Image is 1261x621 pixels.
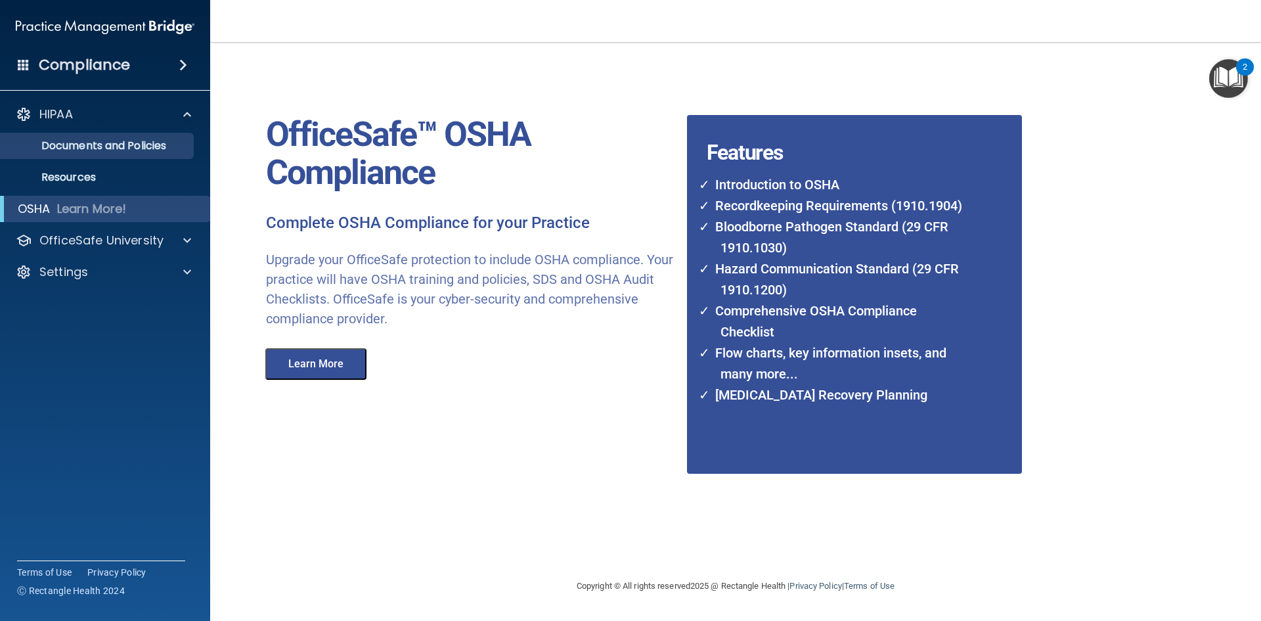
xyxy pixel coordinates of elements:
[1209,59,1248,98] button: Open Resource Center, 2 new notifications
[39,233,164,248] p: OfficeSafe University
[707,384,970,405] li: [MEDICAL_DATA] Recovery Planning
[707,195,970,216] li: Recordkeeping Requirements (1910.1904)
[9,171,188,184] p: Resources
[17,584,125,597] span: Ⓒ Rectangle Health 2024
[16,264,191,280] a: Settings
[18,201,51,217] p: OSHA
[39,56,130,74] h4: Compliance
[9,139,188,152] p: Documents and Policies
[16,233,191,248] a: OfficeSafe University
[39,264,88,280] p: Settings
[707,300,970,342] li: Comprehensive OSHA Compliance Checklist
[265,348,366,380] button: Learn More
[266,213,677,234] p: Complete OSHA Compliance for your Practice
[17,566,72,579] a: Terms of Use
[1034,528,1245,580] iframe: Drift Widget Chat Controller
[707,342,970,384] li: Flow charts, key information insets, and many more...
[707,216,970,258] li: Bloodborne Pathogen Standard (29 CFR 1910.1030)
[707,258,970,300] li: Hazard Communication Standard (29 CFR 1910.1200)
[256,359,380,369] a: Learn More
[57,201,127,217] p: Learn More!
[496,565,975,607] div: Copyright © All rights reserved 2025 @ Rectangle Health | |
[16,14,194,40] img: PMB logo
[789,581,841,591] a: Privacy Policy
[266,250,677,329] p: Upgrade your OfficeSafe protection to include OSHA compliance. Your practice will have OSHA train...
[687,115,987,141] h4: Features
[266,116,677,192] p: OfficeSafe™ OSHA Compliance
[16,106,191,122] a: HIPAA
[39,106,73,122] p: HIPAA
[1243,67,1247,84] div: 2
[707,174,970,195] li: Introduction to OSHA
[844,581,895,591] a: Terms of Use
[87,566,146,579] a: Privacy Policy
